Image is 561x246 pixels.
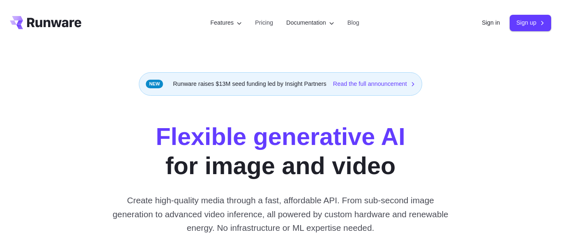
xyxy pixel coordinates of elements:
p: Create high-quality media through a fast, affordable API. From sub-second image generation to adv... [107,193,454,235]
h1: for image and video [156,122,405,180]
label: Features [210,18,242,28]
a: Read the full announcement [333,79,415,89]
label: Documentation [286,18,334,28]
strong: Flexible generative AI [156,123,405,150]
div: Runware raises $13M seed funding led by Insight Partners [139,72,422,96]
a: Sign in [482,18,500,28]
a: Blog [347,18,359,28]
a: Pricing [255,18,273,28]
a: Sign up [510,15,551,31]
a: Go to / [10,16,81,29]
